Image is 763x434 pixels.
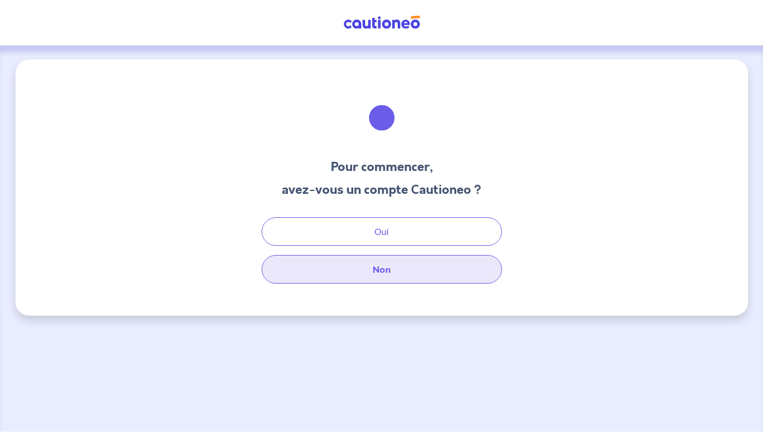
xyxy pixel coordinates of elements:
img: Cautioneo [339,15,425,30]
h3: Pour commencer, [282,158,481,176]
h3: avez-vous un compte Cautioneo ? [282,181,481,199]
img: illu_welcome.svg [351,87,413,149]
button: Non [262,255,502,284]
button: Oui [262,217,502,246]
